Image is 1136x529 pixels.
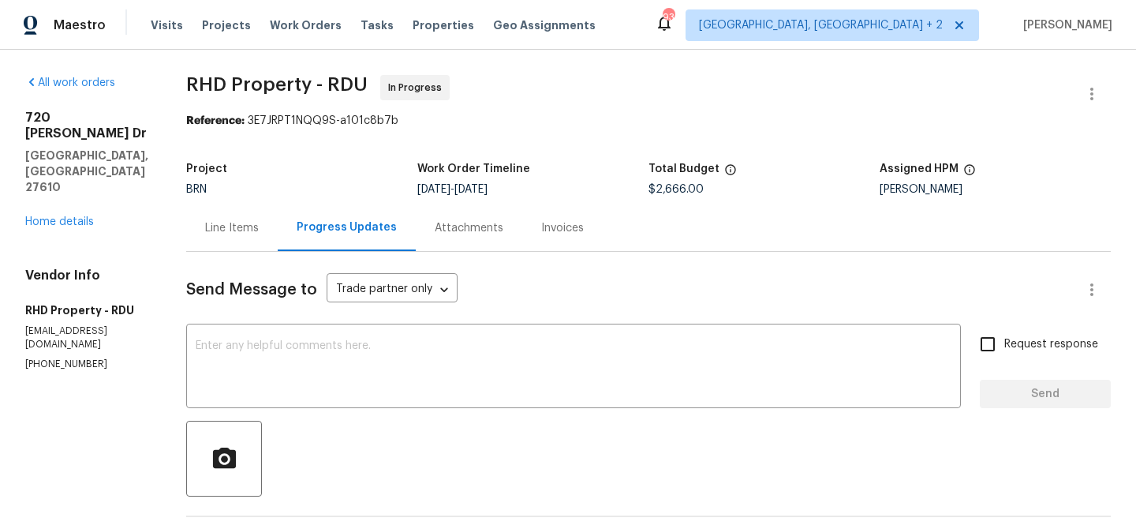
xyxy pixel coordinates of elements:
[186,163,227,174] h5: Project
[417,184,488,195] span: -
[417,163,530,174] h5: Work Order Timeline
[270,17,342,33] span: Work Orders
[327,277,458,303] div: Trade partner only
[880,184,1111,195] div: [PERSON_NAME]
[25,148,148,195] h5: [GEOGRAPHIC_DATA], [GEOGRAPHIC_DATA] 27610
[186,184,207,195] span: BRN
[25,325,148,351] p: [EMAIL_ADDRESS][DOMAIN_NAME]
[435,220,503,236] div: Attachments
[186,115,245,126] b: Reference:
[1017,17,1112,33] span: [PERSON_NAME]
[186,113,1111,129] div: 3E7JRPT1NQQ9S-a101c8b7b
[361,20,394,31] span: Tasks
[205,220,259,236] div: Line Items
[724,163,737,184] span: The total cost of line items that have been proposed by Opendoor. This sum includes line items th...
[1004,336,1098,353] span: Request response
[493,17,596,33] span: Geo Assignments
[25,268,148,283] h4: Vendor Info
[417,184,450,195] span: [DATE]
[963,163,976,184] span: The hpm assigned to this work order.
[25,110,148,141] h2: 720 [PERSON_NAME] Dr
[54,17,106,33] span: Maestro
[25,77,115,88] a: All work orders
[541,220,584,236] div: Invoices
[151,17,183,33] span: Visits
[454,184,488,195] span: [DATE]
[413,17,474,33] span: Properties
[388,80,448,96] span: In Progress
[648,163,719,174] h5: Total Budget
[25,216,94,227] a: Home details
[186,75,368,94] span: RHD Property - RDU
[648,184,704,195] span: $2,666.00
[880,163,958,174] h5: Assigned HPM
[25,302,148,318] h5: RHD Property - RDU
[699,17,943,33] span: [GEOGRAPHIC_DATA], [GEOGRAPHIC_DATA] + 2
[663,9,674,25] div: 93
[25,358,148,371] p: [PHONE_NUMBER]
[297,219,397,235] div: Progress Updates
[186,282,317,298] span: Send Message to
[202,17,251,33] span: Projects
